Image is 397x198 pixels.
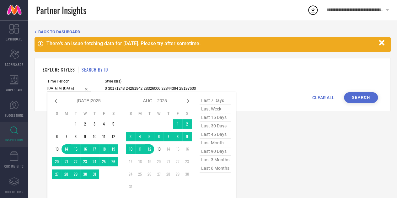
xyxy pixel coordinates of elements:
th: Friday [173,111,182,116]
td: Sat Jul 26 2025 [109,157,118,166]
td: Thu Jul 17 2025 [90,144,99,154]
td: Wed Aug 06 2025 [154,132,164,141]
span: WORKSPACE [6,88,23,92]
td: Mon Aug 11 2025 [135,144,145,154]
th: Monday [135,111,145,116]
span: SCORECARDS [5,62,24,67]
input: Enter comma separated style ids e.g. 12345, 67890 [105,85,196,92]
span: Time Period* [47,79,91,83]
span: last 45 days [200,130,231,139]
span: Style Id(s) [105,79,196,83]
div: There's an issue fetching data for [DATE]. Please try after sometime. [46,40,376,46]
th: Tuesday [71,111,80,116]
span: INSPIRATION [5,137,23,142]
td: Mon Aug 18 2025 [135,157,145,166]
td: Mon Jul 21 2025 [62,157,71,166]
td: Wed Jul 16 2025 [80,144,90,154]
td: Sun Aug 31 2025 [126,182,135,191]
td: Sat Aug 09 2025 [182,132,192,141]
span: COLLECTIONS [5,190,24,194]
span: last 90 days [200,147,231,156]
td: Fri Aug 15 2025 [173,144,182,154]
button: Search [344,92,378,103]
th: Monday [62,111,71,116]
span: last 15 days [200,113,231,122]
td: Fri Aug 01 2025 [173,119,182,129]
td: Wed Aug 20 2025 [154,157,164,166]
td: Tue Jul 01 2025 [71,119,80,129]
td: Mon Jul 14 2025 [62,144,71,154]
span: last week [200,105,231,113]
th: Sunday [52,111,62,116]
td: Sat Aug 30 2025 [182,169,192,179]
span: SUGGESTIONS [5,113,24,118]
span: CDC INSIGHTS [4,164,24,169]
td: Sun Jul 13 2025 [52,144,62,154]
span: last month [200,139,231,147]
th: Wednesday [154,111,164,116]
th: Thursday [164,111,173,116]
td: Sun Aug 17 2025 [126,157,135,166]
td: Sun Aug 10 2025 [126,144,135,154]
span: last 7 days [200,96,231,105]
th: Sunday [126,111,135,116]
th: Saturday [109,111,118,116]
td: Tue Aug 05 2025 [145,132,154,141]
td: Fri Aug 22 2025 [173,157,182,166]
td: Mon Aug 04 2025 [135,132,145,141]
td: Tue Jul 08 2025 [71,132,80,141]
td: Sun Aug 24 2025 [126,169,135,179]
td: Wed Aug 27 2025 [154,169,164,179]
td: Sat Jul 12 2025 [109,132,118,141]
td: Tue Jul 29 2025 [71,169,80,179]
div: Open download list [307,4,319,16]
span: Partner Insights [36,4,86,17]
td: Sun Jul 20 2025 [52,157,62,166]
td: Wed Jul 23 2025 [80,157,90,166]
td: Sun Jul 06 2025 [52,132,62,141]
td: Thu Aug 07 2025 [164,132,173,141]
td: Tue Aug 19 2025 [145,157,154,166]
td: Fri Jul 25 2025 [99,157,109,166]
td: Tue Aug 12 2025 [145,144,154,154]
td: Tue Jul 22 2025 [71,157,80,166]
td: Thu Aug 21 2025 [164,157,173,166]
td: Wed Jul 02 2025 [80,119,90,129]
span: DASHBOARD [6,37,23,41]
td: Thu Aug 14 2025 [164,144,173,154]
div: Next month [184,97,192,105]
td: Fri Jul 04 2025 [99,119,109,129]
span: last 3 months [200,156,231,164]
td: Tue Jul 15 2025 [71,144,80,154]
td: Sat Aug 16 2025 [182,144,192,154]
td: Fri Aug 29 2025 [173,169,182,179]
td: Sun Aug 03 2025 [126,132,135,141]
span: BACK TO DASHBOARD [38,29,80,34]
th: Tuesday [145,111,154,116]
span: last 30 days [200,122,231,130]
td: Fri Jul 11 2025 [99,132,109,141]
h1: SEARCH BY ID [82,66,108,73]
td: Wed Jul 09 2025 [80,132,90,141]
td: Thu Aug 28 2025 [164,169,173,179]
td: Tue Aug 26 2025 [145,169,154,179]
div: Back TO Dashboard [35,29,391,34]
td: Fri Jul 18 2025 [99,144,109,154]
td: Thu Jul 10 2025 [90,132,99,141]
span: last 6 months [200,164,231,173]
input: Select time period [47,85,91,92]
td: Thu Jul 03 2025 [90,119,99,129]
td: Sat Aug 23 2025 [182,157,192,166]
td: Mon Jul 28 2025 [62,169,71,179]
td: Sat Aug 02 2025 [182,119,192,129]
td: Sun Jul 27 2025 [52,169,62,179]
div: Previous month [52,97,60,105]
td: Wed Jul 30 2025 [80,169,90,179]
th: Thursday [90,111,99,116]
td: Thu Jul 31 2025 [90,169,99,179]
td: Wed Aug 13 2025 [154,144,164,154]
th: Wednesday [80,111,90,116]
th: Saturday [182,111,192,116]
span: CLEAR ALL [312,95,335,100]
td: Fri Aug 08 2025 [173,132,182,141]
